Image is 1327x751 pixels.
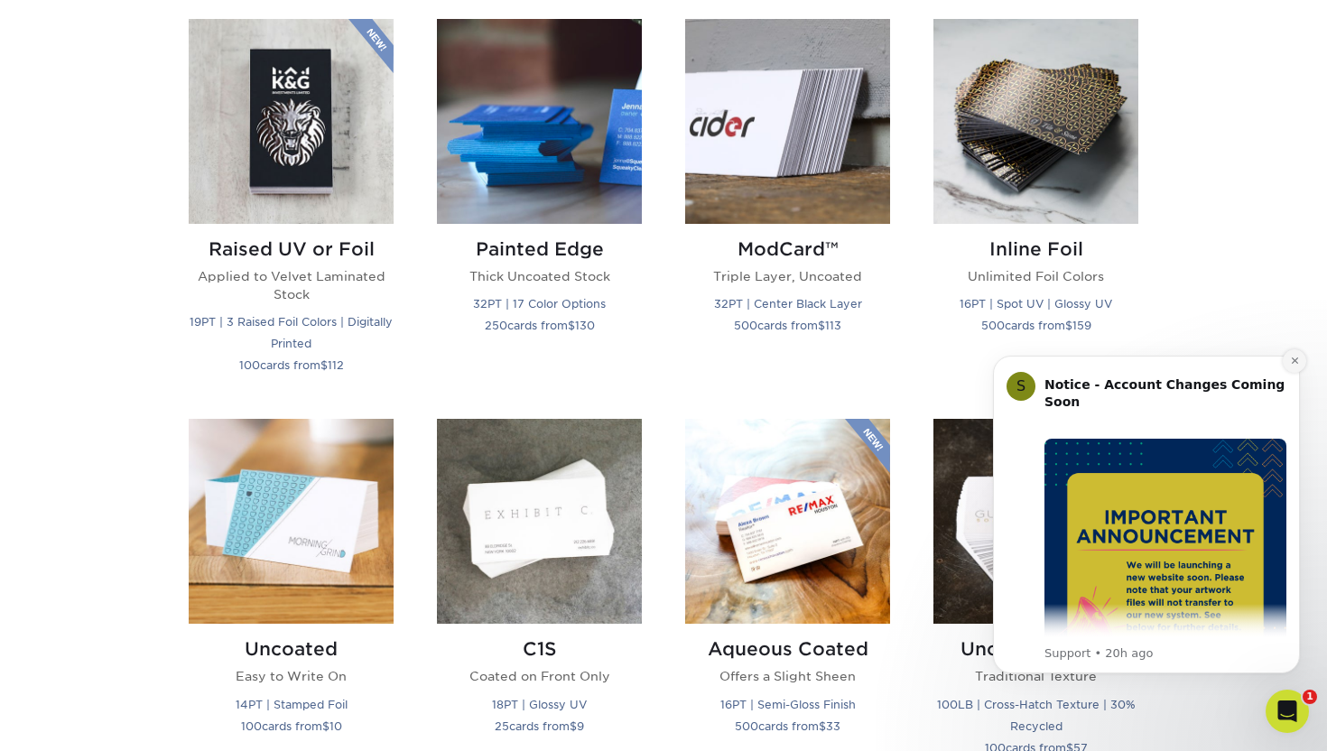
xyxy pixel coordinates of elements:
[960,297,1112,311] small: 16PT | Spot UV | Glossy UV
[322,719,329,733] span: $
[189,667,394,685] p: Easy to Write On
[933,638,1138,660] h2: Uncoated Linen
[437,419,642,624] img: C1S Business Cards
[933,19,1138,224] img: Inline Foil Business Cards
[981,319,1005,332] span: 500
[1072,319,1091,332] span: 159
[437,19,642,224] img: Painted Edge Business Cards
[685,19,890,398] a: ModCard™ Business Cards ModCard™ Triple Layer, Uncoated 32PT | Center Black Layer 500cards from$113
[685,638,890,660] h2: Aqueous Coated
[437,19,642,398] a: Painted Edge Business Cards Painted Edge Thick Uncoated Stock 32PT | 17 Color Options 250cards fr...
[845,419,890,473] img: New Product
[685,19,890,224] img: ModCard™ Business Cards
[981,319,1091,332] small: cards from
[437,667,642,685] p: Coated on Front Only
[485,319,595,332] small: cards from
[933,419,1138,624] img: Uncoated Linen Business Cards
[239,358,260,372] span: 100
[437,238,642,260] h2: Painted Edge
[568,319,575,332] span: $
[937,698,1136,733] small: 100LB | Cross-Hatch Texture | 30% Recycled
[818,319,825,332] span: $
[933,19,1138,398] a: Inline Foil Business Cards Inline Foil Unlimited Foil Colors 16PT | Spot UV | Glossy UV 500cards ...
[473,297,606,311] small: 32PT | 17 Color Options
[714,297,862,311] small: 32PT | Center Black Layer
[189,238,394,260] h2: Raised UV or Foil
[825,319,841,332] span: 113
[734,319,841,332] small: cards from
[1065,319,1072,332] span: $
[570,719,577,733] span: $
[685,667,890,685] p: Offers a Slight Sheen
[189,638,394,660] h2: Uncoated
[735,719,840,733] small: cards from
[577,719,584,733] span: 9
[492,698,587,711] small: 18PT | Glossy UV
[933,238,1138,260] h2: Inline Foil
[189,419,394,624] img: Uncoated Business Cards
[190,315,393,350] small: 19PT | 3 Raised Foil Colors | Digitally Printed
[189,267,394,304] p: Applied to Velvet Laminated Stock
[735,719,758,733] span: 500
[495,719,584,733] small: cards from
[720,698,856,711] small: 16PT | Semi-Gloss Finish
[1303,690,1317,704] span: 1
[1266,690,1309,733] iframe: Intercom live chat
[575,319,595,332] span: 130
[485,319,507,332] span: 250
[239,358,344,372] small: cards from
[685,419,890,624] img: Aqueous Coated Business Cards
[495,719,509,733] span: 25
[933,667,1138,685] p: Traditional Texture
[189,19,394,398] a: Raised UV or Foil Business Cards Raised UV or Foil Applied to Velvet Laminated Stock 19PT | 3 Rai...
[241,719,342,733] small: cards from
[241,719,262,733] span: 100
[685,238,890,260] h2: ModCard™
[5,696,153,745] iframe: Google Customer Reviews
[348,19,394,73] img: New Product
[966,329,1327,702] iframe: Intercom notifications message
[328,358,344,372] span: 112
[329,719,342,733] span: 10
[734,319,757,332] span: 500
[236,698,348,711] small: 14PT | Stamped Foil
[933,267,1138,285] p: Unlimited Foil Colors
[685,267,890,285] p: Triple Layer, Uncoated
[437,638,642,660] h2: C1S
[819,719,826,733] span: $
[437,267,642,285] p: Thick Uncoated Stock
[189,19,394,224] img: Raised UV or Foil Business Cards
[320,358,328,372] span: $
[826,719,840,733] span: 33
